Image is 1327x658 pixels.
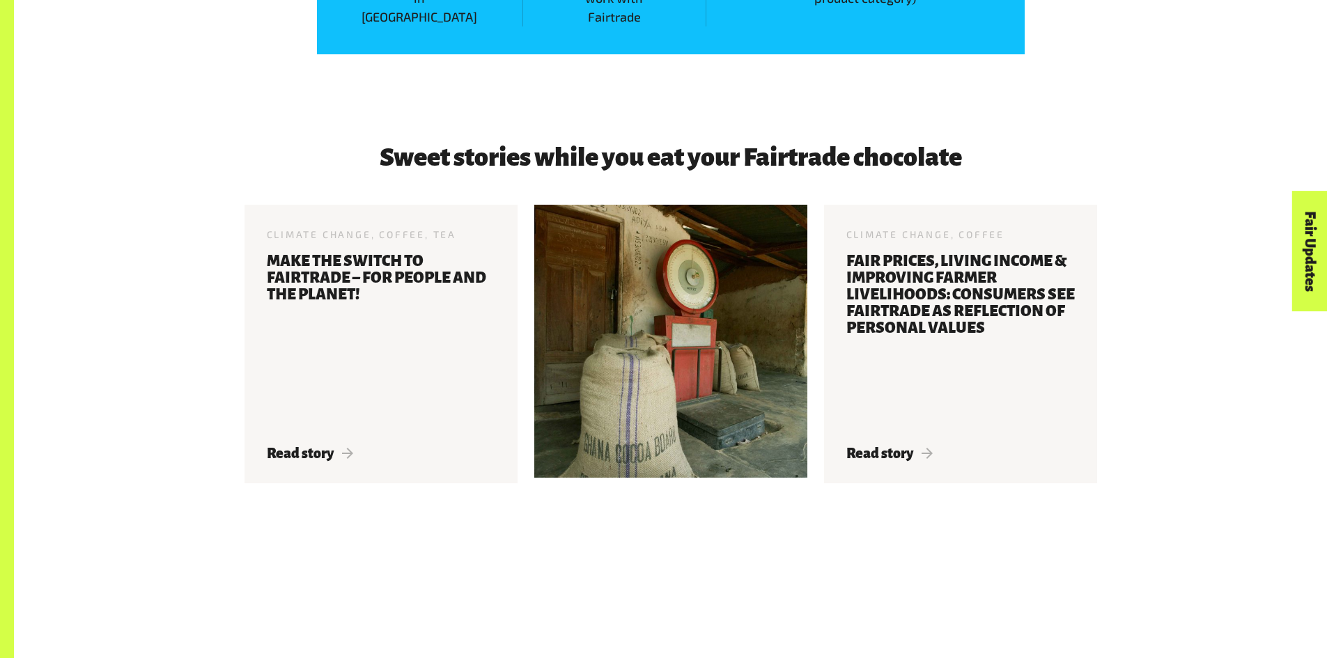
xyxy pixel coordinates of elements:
[267,253,495,429] h3: Make the Switch to Fairtrade – for people and the planet!
[824,205,1097,483] a: Climate Change, Coffee Fair Prices, Living Income & Improving Farmer Livelihoods: Consumers See F...
[846,228,1005,240] span: Climate Change, Coffee
[267,446,354,461] span: Read story
[245,205,518,483] a: Climate Change, Coffee, Tea Make the Switch to Fairtrade – for people and the planet! Read story
[846,253,1075,429] h3: Fair Prices, Living Income & Improving Farmer Livelihoods: Consumers See Fairtrade As Reflection ...
[267,228,457,240] span: Climate Change, Coffee, Tea
[846,446,933,461] span: Read story
[317,143,1025,171] h3: Sweet stories while you eat your Fairtrade chocolate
